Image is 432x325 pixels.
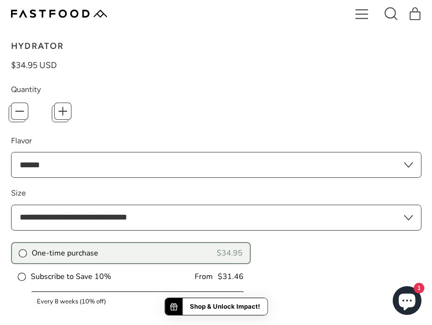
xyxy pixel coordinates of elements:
label: Flavor [11,135,421,147]
div: $34.95 [217,248,243,258]
label: Quantity [11,84,421,95]
img: Fastfood [11,10,107,18]
label: One-time purchase [19,248,98,258]
div: $31.46 [218,271,244,282]
button: + [54,103,71,120]
inbox-online-store-chat: Shopify online store chat [390,286,424,317]
div: From [195,271,213,282]
span: $34.95 USD [11,60,57,70]
h1: Hydrator [11,42,421,50]
label: Size [11,187,421,199]
input: Subscribe to Save 10% [18,273,23,279]
input: One-time purchase [19,250,24,255]
label: Subscribe to Save 10% [18,271,111,282]
button: − [11,103,28,120]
